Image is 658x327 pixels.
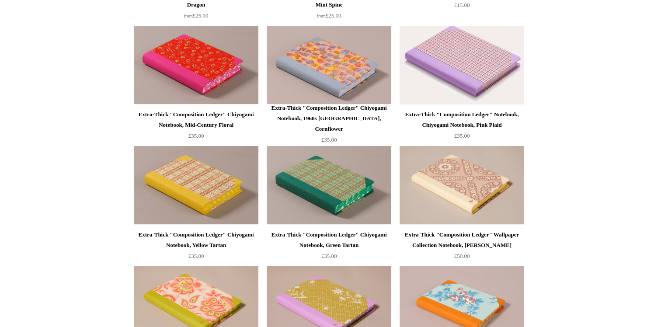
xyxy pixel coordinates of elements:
[134,230,258,265] a: Extra-Thick "Composition Ledger" Chiyogami Notebook, Yellow Tartan £35.00
[136,230,256,250] div: Extra-Thick "Composition Ledger" Chiyogami Notebook, Yellow Tartan
[134,109,258,145] a: Extra-Thick "Composition Ledger" Chiyogami Notebook, Mid-Century Floral £35.00
[188,132,204,139] span: £35.00
[188,253,204,259] span: £35.00
[400,146,524,225] img: Extra-Thick "Composition Ledger" Wallpaper Collection Notebook, Laurel Trellis
[267,103,391,145] a: Extra-Thick "Composition Ledger" Chiyogami Notebook, 1960s [GEOGRAPHIC_DATA], Cornflower £35.00
[184,12,209,19] span: £25.00
[321,136,337,143] span: £35.00
[321,253,337,259] span: £35.00
[267,146,391,225] img: Extra-Thick "Composition Ledger" Chiyogami Notebook, Green Tartan
[267,146,391,225] a: Extra-Thick "Composition Ledger" Chiyogami Notebook, Green Tartan Extra-Thick "Composition Ledger...
[454,132,470,139] span: £35.00
[454,253,470,259] span: £50.00
[269,103,389,134] div: Extra-Thick "Composition Ledger" Chiyogami Notebook, 1960s [GEOGRAPHIC_DATA], Cornflower
[134,26,258,104] img: Extra-Thick "Composition Ledger" Chiyogami Notebook, Mid-Century Floral
[400,146,524,225] a: Extra-Thick "Composition Ledger" Wallpaper Collection Notebook, Laurel Trellis Extra-Thick "Compo...
[400,26,524,104] a: Extra-Thick "Composition Ledger" Notebook, Chiyogami Notebook, Pink Plaid Extra-Thick "Compositio...
[267,230,391,265] a: Extra-Thick "Composition Ledger" Chiyogami Notebook, Green Tartan £35.00
[267,26,391,104] a: Extra-Thick "Composition Ledger" Chiyogami Notebook, 1960s Japan, Cornflower Extra-Thick "Composi...
[136,109,256,130] div: Extra-Thick "Composition Ledger" Chiyogami Notebook, Mid-Century Floral
[184,14,193,18] span: from
[402,230,522,250] div: Extra-Thick "Composition Ledger" Wallpaper Collection Notebook, [PERSON_NAME]
[402,109,522,130] div: Extra-Thick "Composition Ledger" Notebook, Chiyogami Notebook, Pink Plaid
[454,2,470,8] span: £15.00
[317,12,341,19] span: £25.00
[400,230,524,265] a: Extra-Thick "Composition Ledger" Wallpaper Collection Notebook, [PERSON_NAME] £50.00
[267,26,391,104] img: Extra-Thick "Composition Ledger" Chiyogami Notebook, 1960s Japan, Cornflower
[134,26,258,104] a: Extra-Thick "Composition Ledger" Chiyogami Notebook, Mid-Century Floral Extra-Thick "Composition ...
[317,14,326,18] span: from
[400,26,524,104] img: Extra-Thick "Composition Ledger" Notebook, Chiyogami Notebook, Pink Plaid
[400,109,524,145] a: Extra-Thick "Composition Ledger" Notebook, Chiyogami Notebook, Pink Plaid £35.00
[134,146,258,225] img: Extra-Thick "Composition Ledger" Chiyogami Notebook, Yellow Tartan
[134,146,258,225] a: Extra-Thick "Composition Ledger" Chiyogami Notebook, Yellow Tartan Extra-Thick "Composition Ledge...
[269,230,389,250] div: Extra-Thick "Composition Ledger" Chiyogami Notebook, Green Tartan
